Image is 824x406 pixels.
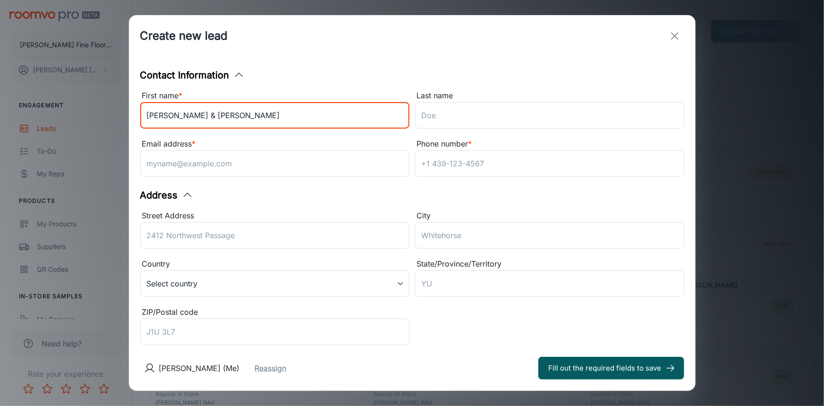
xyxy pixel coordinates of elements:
[140,150,409,177] input: myname@example.com
[538,357,684,380] button: Fill out the required fields to save
[140,222,409,249] input: 2412 Northwest Passage
[415,150,684,177] input: +1 439-123-4567
[415,210,684,222] div: City
[140,258,409,270] div: Country
[140,306,409,319] div: ZIP/Postal code
[415,222,684,249] input: Whitehorse
[140,102,409,129] input: John
[415,102,684,129] input: Doe
[665,26,684,45] button: exit
[140,68,245,82] button: Contact Information
[140,270,409,297] div: Select country
[140,210,409,222] div: Street Address
[415,270,684,297] input: YU
[415,138,684,150] div: Phone number
[159,363,240,374] p: [PERSON_NAME] (Me)
[415,258,684,270] div: State/Province/Territory
[140,27,228,44] h1: Create new lead
[140,90,409,102] div: First name
[255,363,287,374] button: Reassign
[140,138,409,150] div: Email address
[415,90,684,102] div: Last name
[140,188,193,202] button: Address
[140,319,409,345] input: J1U 3L7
